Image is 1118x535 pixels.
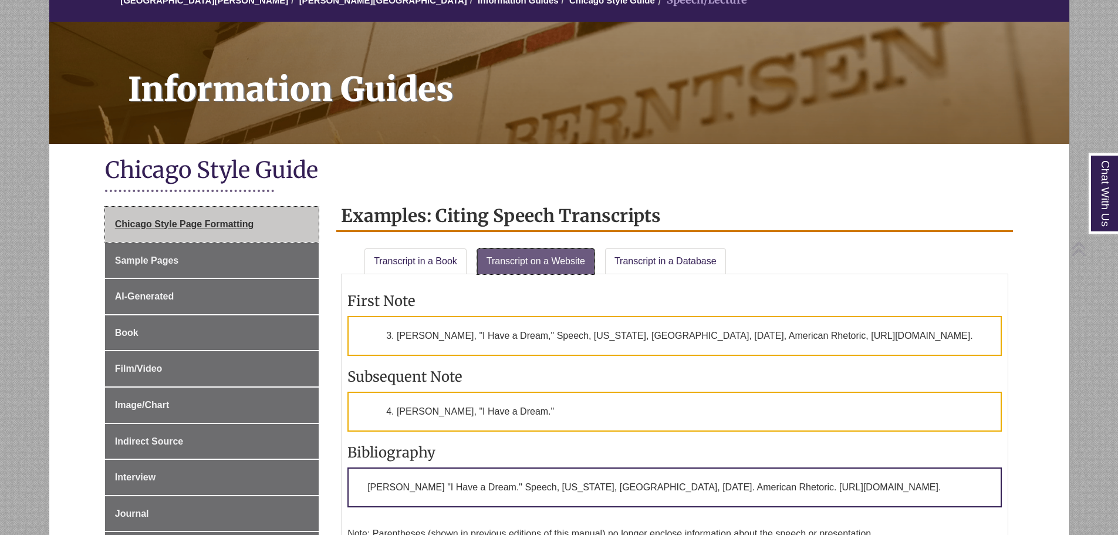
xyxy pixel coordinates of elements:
[105,424,319,459] a: Indirect Source
[347,316,1002,356] p: 3. [PERSON_NAME], "I Have a Dream," Speech, [US_STATE], [GEOGRAPHIC_DATA], [DATE], American Rheto...
[347,467,1002,507] p: [PERSON_NAME] "I Have a Dream." Speech, [US_STATE], [GEOGRAPHIC_DATA], [DATE]. American Rhetoric....
[105,460,319,495] a: Interview
[115,219,254,229] span: Chicago Style Page Formatting
[115,291,174,301] span: AI-Generated
[347,392,1002,432] p: 4. [PERSON_NAME], "I Have a Dream."
[115,22,1069,129] h1: Information Guides
[347,443,1002,462] h3: Bibliography
[477,248,595,274] a: Transcript on a Website
[49,22,1069,144] a: Information Guides
[115,472,156,482] span: Interview
[364,248,467,274] a: Transcript in a Book
[105,243,319,278] a: Sample Pages
[105,207,319,242] a: Chicago Style Page Formatting
[105,156,1014,187] h1: Chicago Style Guide
[115,400,169,410] span: Image/Chart
[347,292,1002,310] h3: First Note
[347,368,1002,386] h3: Subsequent Note
[105,388,319,423] a: Image/Chart
[105,279,319,314] a: AI-Generated
[605,248,726,274] a: Transcript in a Database
[1071,241,1115,257] a: Back to Top
[336,201,1013,232] h2: Examples: Citing Speech Transcripts
[115,436,183,446] span: Indirect Source
[105,351,319,386] a: Film/Video
[115,255,179,265] span: Sample Pages
[115,364,163,374] span: Film/Video
[115,509,149,519] span: Journal
[105,315,319,351] a: Book
[105,496,319,531] a: Journal
[115,328,139,338] span: Book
